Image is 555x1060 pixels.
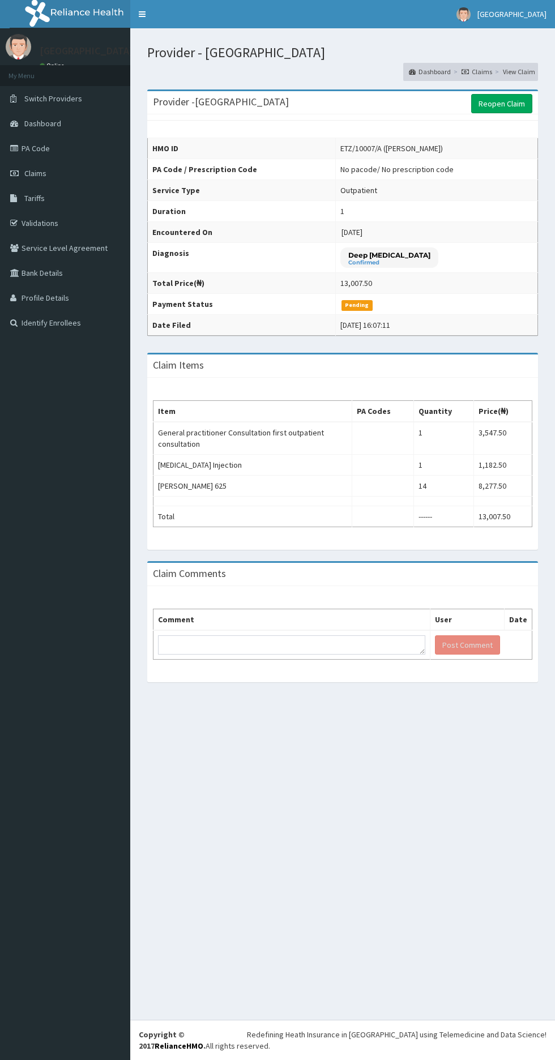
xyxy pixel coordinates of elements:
[471,94,532,113] a: Reopen Claim
[462,67,492,76] a: Claims
[413,422,474,455] td: 1
[413,455,474,476] td: 1
[153,569,226,579] h3: Claim Comments
[153,422,352,455] td: General practitioner Consultation first outpatient consultation
[139,1029,206,1051] strong: Copyright © 2017 .
[413,476,474,497] td: 14
[153,476,352,497] td: [PERSON_NAME] 625
[153,97,289,107] h3: Provider - [GEOGRAPHIC_DATA]
[340,319,390,331] div: [DATE] 16:07:11
[147,45,538,60] h1: Provider - [GEOGRAPHIC_DATA]
[148,221,336,242] th: Encountered On
[340,206,344,217] div: 1
[153,401,352,422] th: Item
[477,9,547,19] span: [GEOGRAPHIC_DATA]
[474,455,532,476] td: 1,182.50
[413,506,474,527] td: ------
[456,7,471,22] img: User Image
[409,67,451,76] a: Dashboard
[130,1020,555,1060] footer: All rights reserved.
[340,164,454,175] div: No pacode / No prescription code
[340,185,377,196] div: Outpatient
[40,46,133,56] p: [GEOGRAPHIC_DATA]
[148,242,336,273] th: Diagnosis
[352,401,413,422] th: PA Codes
[24,118,61,129] span: Dashboard
[341,227,362,237] span: [DATE]
[24,93,82,104] span: Switch Providers
[435,635,500,655] button: Post Comment
[474,401,532,422] th: Price(₦)
[155,1041,203,1051] a: RelianceHMO
[430,609,505,631] th: User
[341,300,373,310] span: Pending
[24,193,45,203] span: Tariffs
[24,168,46,178] span: Claims
[148,159,336,179] th: PA Code / Prescription Code
[153,360,204,370] h3: Claim Items
[6,34,31,59] img: User Image
[340,277,372,289] div: 13,007.50
[348,250,430,260] p: Deep [MEDICAL_DATA]
[148,138,336,159] th: HMO ID
[153,506,352,527] td: Total
[148,179,336,200] th: Service Type
[247,1029,547,1040] div: Redefining Heath Insurance in [GEOGRAPHIC_DATA] using Telemedicine and Data Science!
[348,260,430,266] small: Confirmed
[474,506,532,527] td: 13,007.50
[148,273,336,294] th: Total Price(₦)
[340,143,443,154] div: ETZ/10007/A ([PERSON_NAME])
[148,315,336,336] th: Date Filed
[505,609,532,631] th: Date
[40,62,67,70] a: Online
[148,200,336,221] th: Duration
[153,609,430,631] th: Comment
[148,294,336,315] th: Payment Status
[413,401,474,422] th: Quantity
[474,422,532,455] td: 3,547.50
[474,476,532,497] td: 8,277.50
[503,67,535,76] a: View Claim
[153,455,352,476] td: [MEDICAL_DATA] Injection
